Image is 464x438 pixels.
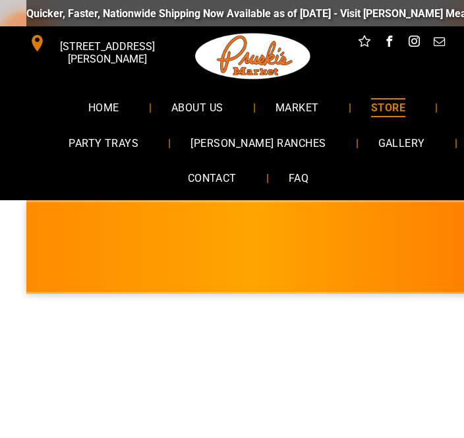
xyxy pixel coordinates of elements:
[351,90,425,125] a: STORE
[49,125,158,160] a: PARTY TRAYS
[381,33,398,53] a: facebook
[359,125,445,160] a: GALLERY
[152,90,243,125] a: ABOUT US
[20,33,168,53] a: [STREET_ADDRESS][PERSON_NAME]
[69,90,139,125] a: HOME
[406,33,423,53] a: instagram
[48,34,167,72] span: [STREET_ADDRESS][PERSON_NAME]
[168,161,256,196] a: CONTACT
[193,26,312,86] img: Pruski-s+Market+HQ+Logo2-1920w.png
[269,161,328,196] a: FAQ
[171,125,345,160] a: [PERSON_NAME] RANCHES
[431,33,448,53] a: email
[356,33,373,53] a: Social network
[256,90,339,125] a: MARKET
